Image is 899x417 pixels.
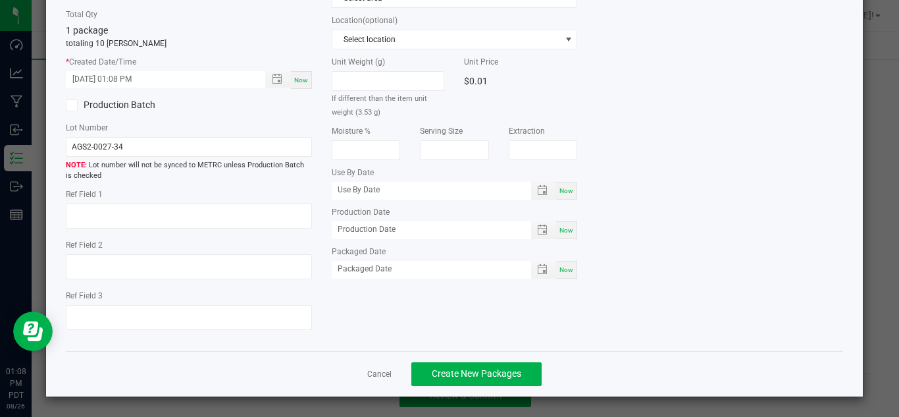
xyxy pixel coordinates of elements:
span: Toggle popup [531,182,557,200]
label: Ref Field 1 [66,188,312,200]
iframe: Resource center [13,312,53,351]
label: Extraction [509,125,578,137]
label: Lot Number [66,122,312,134]
label: Created Date/Time [66,56,312,68]
label: Production Batch [66,98,179,112]
label: Ref Field 2 [66,239,312,251]
label: Unit Weight (g) [332,56,445,68]
span: Toggle popup [531,261,557,279]
label: Production Date [332,206,578,218]
span: Now [559,266,573,273]
span: 1 package [66,25,108,36]
p: totaling 10 [PERSON_NAME] [66,38,312,49]
label: Total Qty [66,9,312,20]
span: Toggle popup [531,221,557,239]
a: Cancel [367,369,392,380]
label: Moisture % [332,125,401,137]
input: Packaged Date [332,261,517,277]
span: NO DATA FOUND [332,30,578,49]
input: Created Datetime [66,71,251,88]
span: (optional) [363,16,398,25]
label: Location [332,14,578,26]
input: Production Date [332,221,517,238]
span: Select location [332,30,561,49]
div: $0.01 [464,71,577,91]
label: Unit Price [464,56,577,68]
span: Now [294,76,308,84]
span: Now [559,227,573,234]
label: Packaged Date [332,246,578,258]
label: Use By Date [332,167,578,179]
button: Create New Packages [411,362,542,386]
small: If different than the item unit weight (3.53 g) [332,94,427,117]
label: Serving Size [420,125,489,137]
span: Lot number will not be synced to METRC unless Production Batch is checked [66,160,312,182]
span: Create New Packages [432,368,521,379]
span: Now [559,187,573,194]
label: Ref Field 3 [66,290,312,302]
input: Use By Date [332,182,517,198]
span: Toggle popup [265,71,291,88]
